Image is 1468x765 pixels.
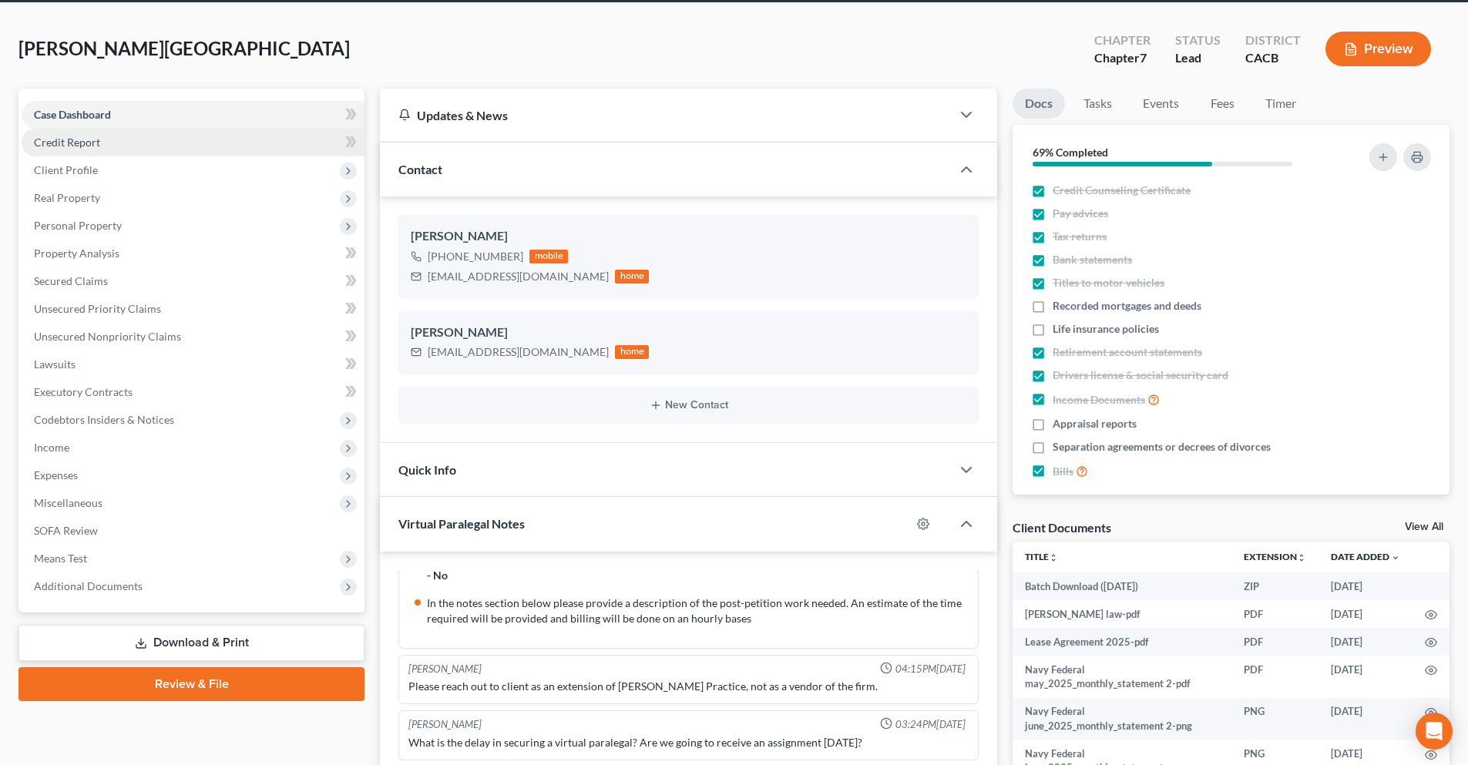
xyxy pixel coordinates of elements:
[398,462,456,477] span: Quick Info
[1053,392,1145,408] span: Income Documents
[1416,713,1453,750] div: Open Intercom Messenger
[1130,89,1191,119] a: Events
[1405,522,1443,532] a: View All
[615,345,649,359] div: home
[34,441,69,454] span: Income
[1053,464,1073,479] span: Bills
[1053,183,1191,198] span: Credit Counseling Certificate
[398,516,525,531] span: Virtual Paralegal Notes
[34,136,100,149] span: Credit Report
[1319,628,1413,656] td: [DATE]
[1198,89,1247,119] a: Fees
[34,108,111,121] span: Case Dashboard
[411,324,966,342] div: [PERSON_NAME]
[1013,600,1231,628] td: [PERSON_NAME] law-pdf
[1025,551,1058,562] a: Titleunfold_more
[34,413,174,426] span: Codebtors Insiders & Notices
[34,163,98,176] span: Client Profile
[428,344,609,360] div: [EMAIL_ADDRESS][DOMAIN_NAME]
[398,162,442,176] span: Contact
[1094,32,1151,49] div: Chapter
[1053,229,1107,244] span: Tax returns
[22,129,364,156] a: Credit Report
[1013,572,1231,600] td: Batch Download ([DATE])
[1140,50,1147,65] span: 7
[18,37,350,59] span: [PERSON_NAME][GEOGRAPHIC_DATA]
[1319,572,1413,600] td: [DATE]
[1053,275,1164,290] span: Titles to motor vehicles
[34,385,133,398] span: Executory Contracts
[1175,49,1221,67] div: Lead
[34,357,76,371] span: Lawsuits
[1244,551,1306,562] a: Extensionunfold_more
[895,717,966,732] span: 03:24PM[DATE]
[408,662,482,676] div: [PERSON_NAME]
[398,107,932,123] div: Updates & News
[1094,49,1151,67] div: Chapter
[1245,49,1301,67] div: CACB
[1013,519,1111,535] div: Client Documents
[1053,298,1201,314] span: Recorded mortgages and deeds
[22,101,364,129] a: Case Dashboard
[529,250,568,263] div: mobile
[34,552,87,565] span: Means Test
[895,662,966,676] span: 04:15PM[DATE]
[1053,252,1132,267] span: Bank statements
[22,378,364,406] a: Executory Contracts
[427,568,969,583] div: - No
[1053,416,1137,431] span: Appraisal reports
[428,269,609,284] div: [EMAIL_ADDRESS][DOMAIN_NAME]
[1049,553,1058,562] i: unfold_more
[1319,698,1413,740] td: [DATE]
[34,247,119,260] span: Property Analysis
[408,735,969,750] div: What is the delay in securing a virtual paralegal? Are we going to receive an assignment [DATE]?
[22,517,364,545] a: SOFA Review
[22,240,364,267] a: Property Analysis
[1231,572,1319,600] td: ZIP
[1231,628,1319,656] td: PDF
[34,302,161,315] span: Unsecured Priority Claims
[34,330,181,343] span: Unsecured Nonpriority Claims
[22,323,364,351] a: Unsecured Nonpriority Claims
[34,579,143,592] span: Additional Documents
[411,399,966,411] button: New Contact
[22,267,364,295] a: Secured Claims
[1319,656,1413,698] td: [DATE]
[1013,628,1231,656] td: Lease Agreement 2025-pdf
[1013,656,1231,698] td: Navy Federal may_2025_monthly_statement 2-pdf
[34,274,108,287] span: Secured Claims
[1013,698,1231,740] td: Navy Federal june_2025_monthly_statement 2-png
[408,717,482,732] div: [PERSON_NAME]
[427,596,969,626] div: In the notes section below please provide a description of the post-petition work needed. An esti...
[22,351,364,378] a: Lawsuits
[1053,367,1228,383] span: Drivers license & social security card
[1325,32,1431,66] button: Preview
[1391,553,1400,562] i: expand_more
[1319,600,1413,628] td: [DATE]
[1053,344,1202,360] span: Retirement account statements
[18,667,364,701] a: Review & File
[34,468,78,481] span: Expenses
[34,496,102,509] span: Miscellaneous
[34,524,98,537] span: SOFA Review
[22,295,364,323] a: Unsecured Priority Claims
[1231,600,1319,628] td: PDF
[1071,89,1124,119] a: Tasks
[408,679,969,694] div: Please reach out to client as an extension of [PERSON_NAME] Practice, not as a vendor of the firm.
[1053,439,1271,455] span: Separation agreements or decrees of divorces
[1033,146,1108,159] strong: 69% Completed
[1175,32,1221,49] div: Status
[1297,553,1306,562] i: unfold_more
[1053,321,1159,337] span: Life insurance policies
[1231,698,1319,740] td: PNG
[34,191,100,204] span: Real Property
[1245,32,1301,49] div: District
[1053,206,1108,221] span: Pay advices
[428,249,523,264] div: [PHONE_NUMBER]
[34,219,122,232] span: Personal Property
[411,227,966,246] div: [PERSON_NAME]
[615,270,649,284] div: home
[1013,89,1065,119] a: Docs
[1253,89,1308,119] a: Timer
[1331,551,1400,562] a: Date Added expand_more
